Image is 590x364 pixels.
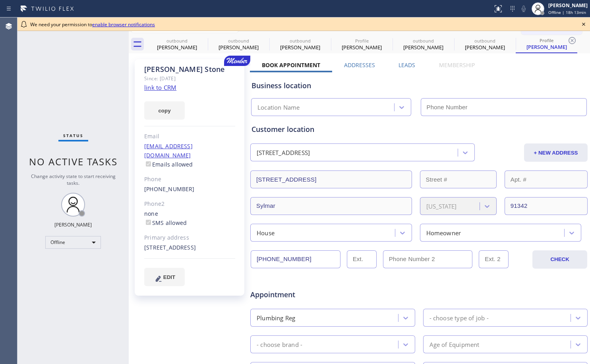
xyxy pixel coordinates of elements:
div: [PERSON_NAME] [548,2,588,9]
input: Street # [420,170,497,188]
div: [STREET_ADDRESS] [257,148,310,157]
div: [PERSON_NAME] [147,44,207,51]
span: Offline | 18h 13min [548,10,586,15]
div: Age of Equipment [429,340,480,349]
div: House [257,228,275,237]
input: Phone Number [251,250,340,268]
div: [PERSON_NAME] Stone [144,65,235,74]
div: Location Name [257,103,300,112]
button: Mute [518,3,529,14]
div: none [144,209,235,228]
input: Phone Number 2 [383,250,473,268]
div: outbound [270,38,330,44]
span: EDIT [163,274,175,280]
div: [PERSON_NAME] [270,44,330,51]
button: + NEW ADDRESS [524,143,588,162]
div: [PERSON_NAME] [209,44,269,51]
input: Address [250,170,412,188]
label: Leads [398,61,415,69]
span: Status [63,133,83,138]
div: Queena William [270,35,330,53]
input: Ext. 2 [479,250,509,268]
label: Addresses [344,61,375,69]
input: Emails allowed [146,161,151,167]
div: [PERSON_NAME] [393,44,453,51]
span: We need your permission to [30,21,155,28]
span: No active tasks [29,155,118,168]
div: outbound [147,38,207,44]
div: Rebecca Bertolina [455,35,515,53]
input: ZIP [505,197,588,215]
a: link to CRM [144,83,176,91]
div: outbound [455,38,515,44]
div: Homeowner [426,228,461,237]
label: Book Appointment [262,61,320,69]
label: Membership [439,61,475,69]
div: [PERSON_NAME] [516,43,576,50]
div: Phone2 [144,199,235,209]
a: [EMAIL_ADDRESS][DOMAIN_NAME] [144,142,193,159]
input: City [250,197,412,215]
div: [PERSON_NAME] [332,44,392,51]
div: [PERSON_NAME] [54,221,92,228]
div: Since: [DATE] [144,74,235,83]
div: Phone [144,175,235,184]
button: CHECK [532,250,587,269]
div: Primary address [144,233,235,242]
button: copy [144,101,185,120]
input: Phone Number [421,98,587,116]
div: - choose type of job - [429,313,489,322]
span: Change activity state to start receiving tasks. [31,173,116,186]
div: Maureen Hikida [332,35,392,53]
div: Business location [251,80,586,91]
div: outbound [209,38,269,44]
div: Email [144,132,235,141]
div: Profile [516,37,576,43]
label: SMS allowed [144,219,187,227]
div: Plumbing Reg [257,313,295,322]
div: [STREET_ADDRESS] [144,243,235,252]
div: Customer location [251,124,586,135]
button: EDIT [144,268,185,286]
input: Ext. [347,250,377,268]
div: Michael Stone [516,35,576,52]
div: [PERSON_NAME] [455,44,515,51]
span: Appointment [250,289,362,300]
div: Offline [45,236,101,249]
div: Profile [332,38,392,44]
a: enable browser notifications [92,21,155,28]
div: Rebecca Bertolina [393,35,453,53]
label: Emails allowed [144,161,193,168]
input: SMS allowed [146,220,151,225]
div: - choose brand - [257,340,302,349]
a: [PHONE_NUMBER] [144,185,195,193]
div: Queena William [147,35,207,53]
div: outbound [393,38,453,44]
input: Apt. # [505,170,588,188]
div: Queena William [209,35,269,53]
